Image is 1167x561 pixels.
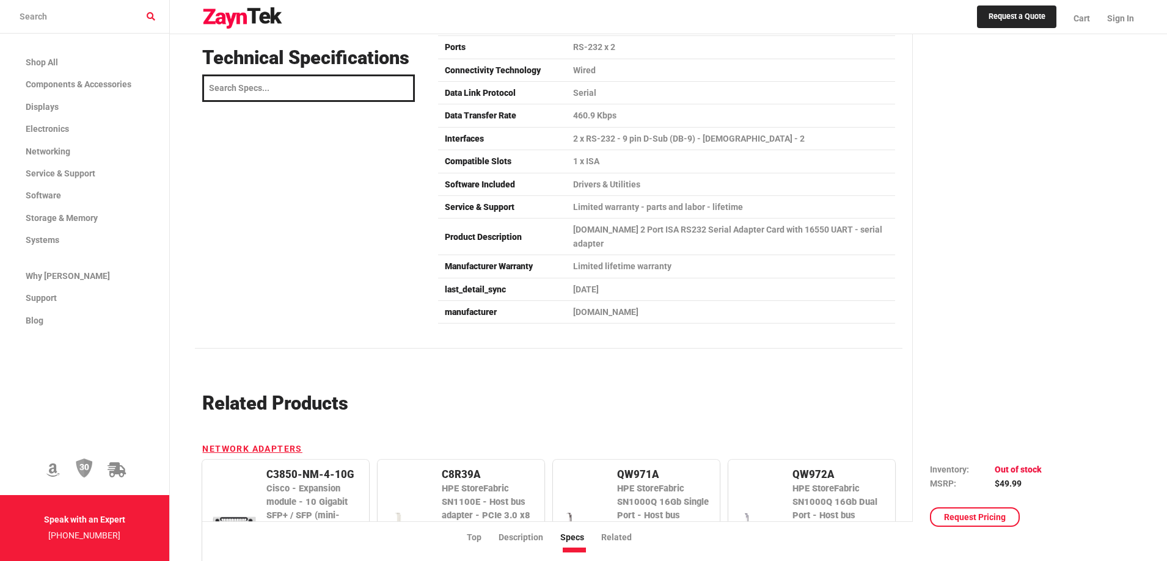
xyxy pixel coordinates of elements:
[467,530,499,544] li: Top
[26,124,69,134] span: Electronics
[499,530,560,544] li: Description
[566,219,895,255] td: [DOMAIN_NAME] 2 Port ISA RS232 Serial Adapter Card with 16550 UART - serial adapter
[26,168,95,178] span: Service & Support
[566,59,895,81] td: Wired
[438,59,566,81] td: Connectivity Technology
[26,293,57,303] span: Support
[26,57,58,67] span: Shop All
[438,36,566,59] td: Ports
[566,278,895,300] td: [DATE]
[601,530,649,544] li: Related
[438,219,566,255] td: Product Description
[76,458,93,479] img: 30 Day Return Policy
[26,271,110,281] span: Why [PERSON_NAME]
[438,82,566,104] td: Data Link Protocol
[553,511,609,546] img: QW971A -- HPE StoreFabric SN1000Q 16Gb Single Port - Host bus adapter - PCIe 3.0 x4 low profile - 16
[566,195,895,218] td: Limited warranty - parts and labor - lifetime
[617,468,711,482] p: QW971A
[792,468,887,482] p: QW972A
[266,468,360,482] p: C3850-NM-4-10G
[26,147,70,156] span: Networking
[438,300,566,323] td: manufacturer
[26,79,131,89] span: Components & Accessories
[202,47,423,70] h3: Technical Specifications
[728,511,784,546] img: QW972A -- HPE StoreFabric SN1000Q 16Gb Dual Port - Host bus adapter - PCIe 3.0 x4 low profile - 16Gb
[1074,13,1090,23] span: Cart
[995,465,1042,474] span: Out of stock
[266,482,360,549] p: Cisco - Expansion module - 10 Gigabit SFP+ / SFP (mini-GBIC) x 4 - for Catalyst 3850-12, 3
[566,82,895,104] td: Serial
[930,507,1020,527] a: Request Pricing
[995,477,1042,490] td: $49.99
[442,482,536,549] p: HPE StoreFabric SN1100E - Host bus adapter - PCIe 3.0 x8 low profile - 16Gb Fibre Channel
[378,511,433,546] img: C8R39A -- HPE StoreFabric SN1100E - Host bus adapter - PCIe 3.0 x8 low profile - 16Gb Fibre Channel
[1065,3,1099,34] a: Cart
[438,173,566,195] td: Software Included
[202,74,415,102] input: Search Specs...
[792,482,887,549] p: HPE StoreFabric SN1000Q 16Gb Dual Port - Host bus adapter - PCIe 3.0 x4 low profile - 16Gb
[1099,3,1134,34] a: Sign In
[26,190,61,200] span: Software
[438,104,566,127] td: Data Transfer Rate
[26,235,59,245] span: Systems
[26,316,43,325] span: Blog
[48,530,120,540] a: [PHONE_NUMBER]
[202,511,258,546] img: C3850-NM-4-10G -- Cisco - Expansion module - 10 Gigabit SFP+ / SFP (mini-GBIC) x 4 - for Catalyst...
[930,477,995,490] td: MSRP
[26,213,98,223] span: Storage & Memory
[442,468,536,482] p: C8R39A
[202,442,302,455] h6: Network Adapters
[438,127,566,150] td: Interfaces
[202,393,894,415] h3: Related Products
[44,515,125,524] strong: Speak with an Expert
[560,530,601,544] li: Specs
[566,104,895,127] td: 460.9 Kbps
[617,482,711,549] p: HPE StoreFabric SN1000Q 16Gb Single Port - Host bus adapter - PCIe 3.0 x4 low profile - 16
[438,278,566,300] td: last_detail_sync
[566,127,895,150] td: 2 x RS-232 - 9 pin D-Sub (DB-9) - [DEMOGRAPHIC_DATA] - 2
[566,173,895,195] td: Drivers & Utilities
[438,150,566,173] td: Compatible Slots
[977,5,1057,29] a: Request a Quote
[566,255,895,278] td: Limited lifetime warranty
[566,150,895,173] td: 1 x ISA
[930,463,995,476] td: Inventory
[438,255,566,278] td: Manufacturer Warranty
[202,7,283,29] img: logo
[26,102,59,112] span: Displays
[438,195,566,218] td: Service & Support
[566,36,895,59] td: RS-232 x 2
[566,300,895,323] td: [DOMAIN_NAME]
